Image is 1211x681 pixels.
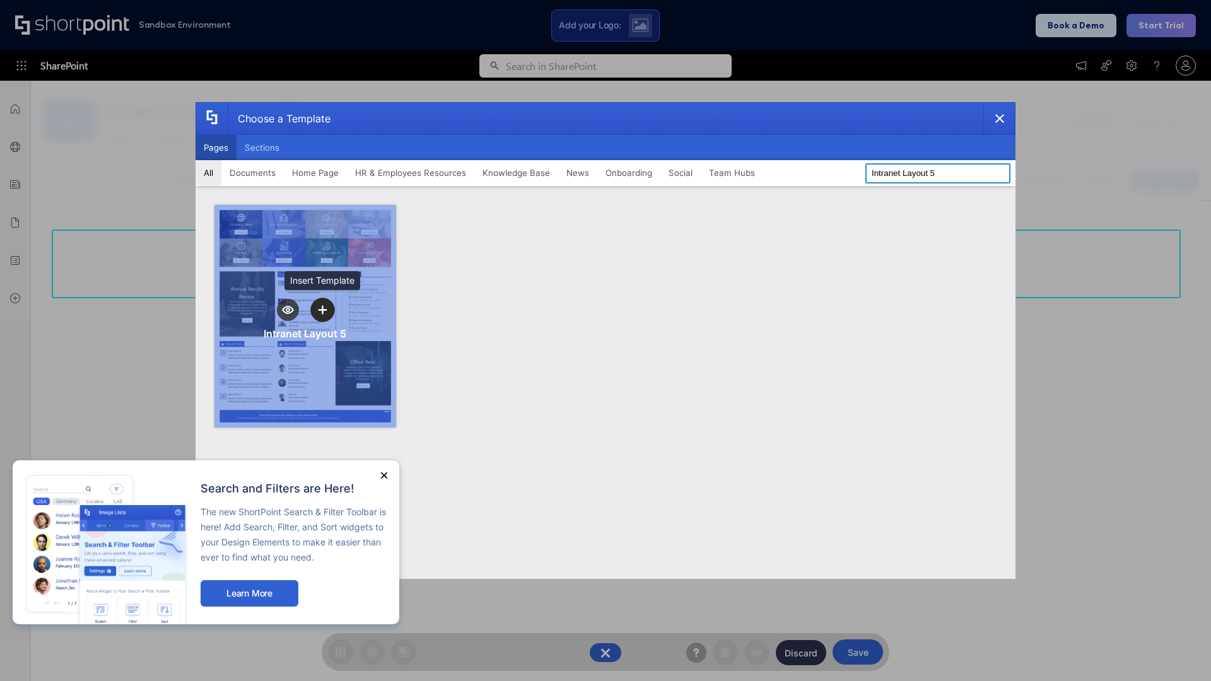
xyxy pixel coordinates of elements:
[25,473,188,624] img: new feature image
[221,160,284,185] button: Documents
[660,160,701,185] button: Social
[237,135,288,160] button: Sections
[201,580,298,607] button: Learn More
[347,160,474,185] button: HR & Employees Resources
[264,327,346,340] div: Intranet Layout 5
[201,504,387,565] p: The new ShortPoint Search & Filter Toolbar is here! Add Search, Filter, and Sort widgets to your ...
[196,102,1015,579] div: template selector
[196,135,237,160] button: Pages
[201,482,387,495] h2: Search and Filters are Here!
[1148,620,1211,681] iframe: Chat Widget
[474,160,558,185] button: Knowledge Base
[228,103,331,134] div: Choose a Template
[865,163,1010,183] input: Search
[196,160,221,185] button: All
[701,160,763,185] button: Team Hubs
[284,160,347,185] button: Home Page
[558,160,597,185] button: News
[597,160,660,185] button: Onboarding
